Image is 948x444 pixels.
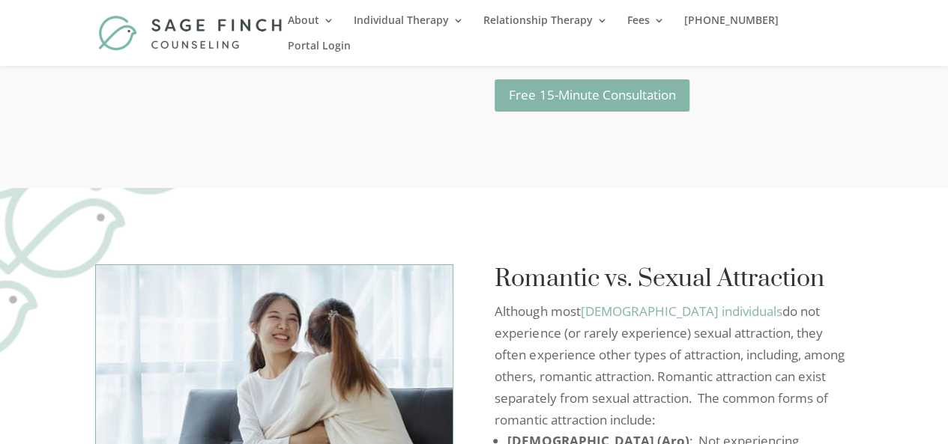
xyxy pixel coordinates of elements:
a: Relationship Therapy [483,15,608,40]
img: Sage Finch Counseling | LGBTQ+ Therapy in Plano [98,15,286,51]
a: Free 15-Minute Consultation [495,79,689,112]
a: Portal Login [288,40,351,66]
h2: Romantic vs. Sexual Attraction [495,264,853,301]
a: Fees [627,15,665,40]
a: About [288,15,334,40]
a: Individual Therapy [354,15,464,40]
a: [DEMOGRAPHIC_DATA] individuals [580,302,782,320]
a: [PHONE_NUMBER] [684,15,779,40]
